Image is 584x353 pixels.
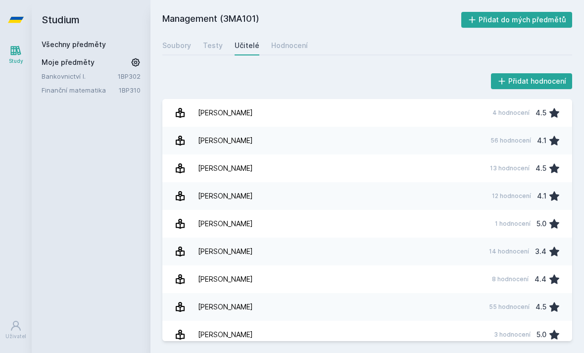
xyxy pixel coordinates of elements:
div: Study [9,57,23,65]
div: 4 hodnocení [492,109,530,117]
a: [PERSON_NAME] 55 hodnocení 4.5 [162,293,572,321]
a: [PERSON_NAME] 14 hodnocení 3.4 [162,238,572,265]
div: 4.5 [535,103,546,123]
div: 1 hodnocení [495,220,531,228]
div: 4.5 [535,158,546,178]
div: Učitelé [235,41,259,50]
div: 4.1 [537,131,546,151]
div: 55 hodnocení [489,303,530,311]
div: 4.4 [535,269,546,289]
a: Hodnocení [271,36,308,55]
div: 5.0 [536,214,546,234]
div: Testy [203,41,223,50]
a: 1BP310 [119,86,141,94]
div: [PERSON_NAME] [198,214,253,234]
div: [PERSON_NAME] [198,269,253,289]
a: Study [2,40,30,70]
div: 12 hodnocení [492,192,531,200]
div: [PERSON_NAME] [198,103,253,123]
div: 4.5 [535,297,546,317]
a: [PERSON_NAME] 3 hodnocení 5.0 [162,321,572,349]
div: 5.0 [536,325,546,345]
span: Moje předměty [42,57,95,67]
a: Finanční matematika [42,85,119,95]
a: [PERSON_NAME] 12 hodnocení 4.1 [162,182,572,210]
a: [PERSON_NAME] 1 hodnocení 5.0 [162,210,572,238]
div: [PERSON_NAME] [198,158,253,178]
div: [PERSON_NAME] [198,325,253,345]
div: [PERSON_NAME] [198,297,253,317]
div: [PERSON_NAME] [198,131,253,151]
div: Hodnocení [271,41,308,50]
div: [PERSON_NAME] [198,186,253,206]
h2: Management (3MA101) [162,12,461,28]
div: 8 hodnocení [492,275,529,283]
div: 3 hodnocení [494,331,531,339]
div: Uživatel [5,333,26,340]
div: 3.4 [535,242,546,261]
div: 13 hodnocení [490,164,530,172]
a: [PERSON_NAME] 4 hodnocení 4.5 [162,99,572,127]
div: 14 hodnocení [489,248,529,255]
a: [PERSON_NAME] 13 hodnocení 4.5 [162,154,572,182]
div: [PERSON_NAME] [198,242,253,261]
div: Soubory [162,41,191,50]
a: Učitelé [235,36,259,55]
button: Přidat hodnocení [491,73,573,89]
a: Soubory [162,36,191,55]
a: Bankovnictví I. [42,71,118,81]
a: [PERSON_NAME] 8 hodnocení 4.4 [162,265,572,293]
div: 56 hodnocení [490,137,531,145]
a: 1BP302 [118,72,141,80]
a: Všechny předměty [42,40,106,49]
button: Přidat do mých předmětů [461,12,573,28]
a: Uživatel [2,315,30,345]
div: 4.1 [537,186,546,206]
a: Testy [203,36,223,55]
a: [PERSON_NAME] 56 hodnocení 4.1 [162,127,572,154]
